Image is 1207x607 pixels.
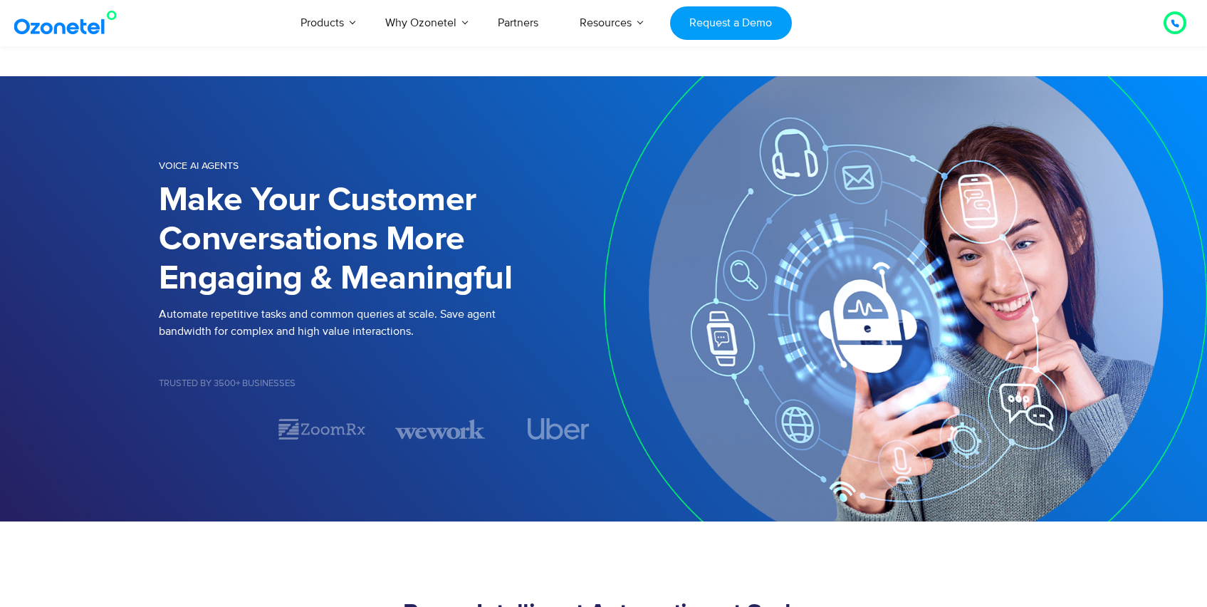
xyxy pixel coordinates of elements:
div: 4 / 7 [513,418,603,440]
span: Voice AI Agents [159,160,239,172]
div: 3 / 7 [395,417,485,442]
h1: Make Your Customer Conversations More Engaging & Meaningful [159,181,604,299]
div: Image Carousel [159,417,604,442]
p: Automate repetitive tasks and common queries at scale. Save agent bandwidth for complex and high ... [159,306,604,340]
div: 1 / 7 [159,420,249,437]
img: uber [528,418,590,440]
a: Request a Demo [670,6,792,40]
div: 2 / 7 [277,417,367,442]
img: wework [395,417,485,442]
h5: Trusted by 3500+ Businesses [159,379,604,388]
img: zoomrx [277,417,367,442]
